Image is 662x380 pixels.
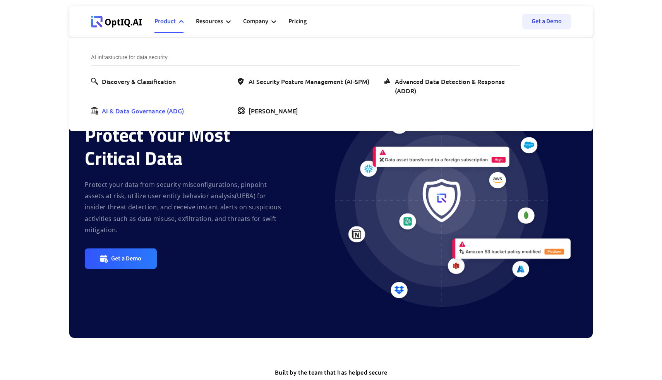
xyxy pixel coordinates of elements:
[522,14,571,29] a: Get a Demo
[85,180,281,235] strong: Protect your data from security misconfigurations, pinpoint assets at risk, utilize user entity b...
[249,77,369,86] div: AI Security Posture Management (AI-SPM)
[196,16,223,27] div: Resources
[196,10,231,33] div: Resources
[111,255,141,263] div: Get a Demo
[395,77,517,95] div: Advanced Data Detection & Response (ADDR)
[91,53,520,66] div: AI infrastucture for data security
[243,16,268,27] div: Company
[384,77,520,95] a: Advanced Data Detection & Response (ADDR)
[275,368,387,377] strong: Built by the team that has helped secure
[91,77,179,86] a: Discovery & Classification
[249,106,298,115] div: [PERSON_NAME]
[243,10,276,33] div: Company
[102,77,176,86] div: Discovery & Classification
[154,10,184,33] div: Product
[91,10,142,33] a: Webflow Homepage
[102,106,184,115] div: AI & Data Governance (ADG)
[85,123,283,170] div: Protect Your Most Critical Data
[91,106,187,115] a: AI & Data Governance (ADG)
[288,10,307,33] a: Pricing
[154,16,176,27] div: Product
[238,106,301,115] a: [PERSON_NAME]
[85,248,157,269] a: Get a Demo
[69,37,593,131] nav: Product
[238,77,372,86] a: AI Security Posture Management (AI-SPM)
